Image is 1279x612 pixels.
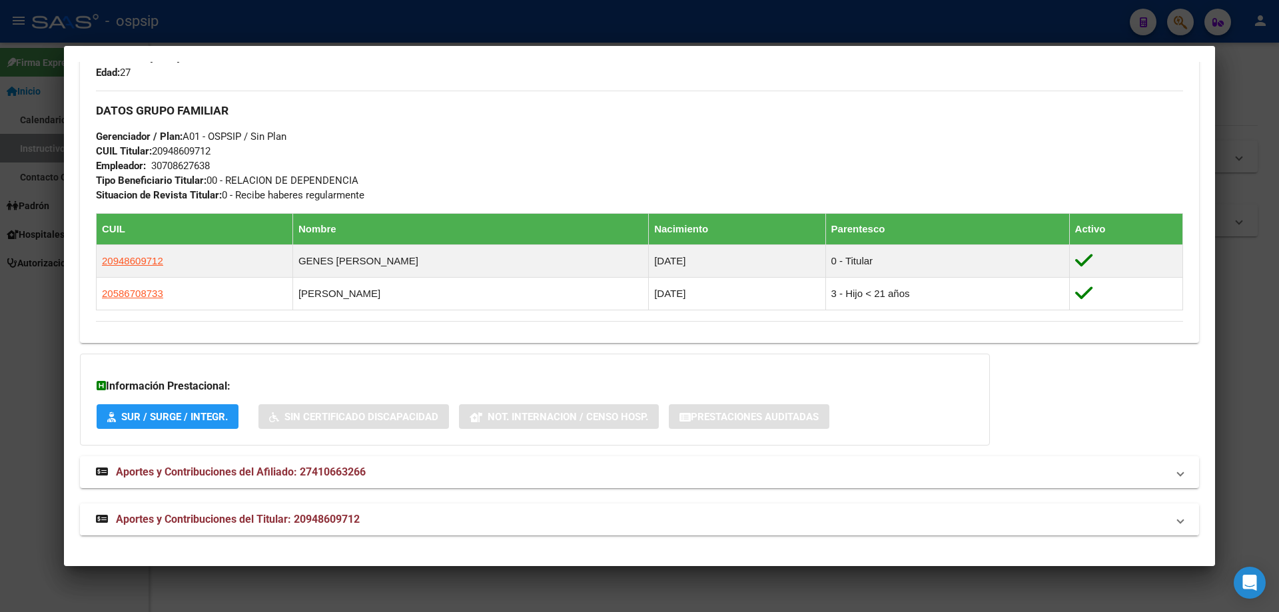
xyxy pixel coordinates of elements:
button: Prestaciones Auditadas [669,404,829,429]
td: 0 - Titular [825,245,1069,278]
strong: Edad: [96,67,120,79]
div: Open Intercom Messenger [1234,567,1266,599]
th: Parentesco [825,214,1069,245]
th: CUIL [97,214,293,245]
span: Aportes y Contribuciones del Afiliado: 27410663266 [116,465,366,478]
span: 00 - RELACION DE DEPENDENCIA [96,174,358,186]
strong: CUIL Titular: [96,145,152,157]
td: GENES [PERSON_NAME] [292,245,648,278]
span: 20586708733 [102,288,163,299]
strong: Tipo Beneficiario Titular: [96,174,207,186]
span: 20948609712 [102,255,163,266]
td: [DATE] [649,278,825,310]
mat-expansion-panel-header: Aportes y Contribuciones del Afiliado: 27410663266 [80,456,1199,488]
th: Nacimiento [649,214,825,245]
strong: Empleador: [96,160,146,172]
span: A01 - OSPSIP / Sin Plan [96,131,286,143]
mat-expansion-panel-header: Aportes y Contribuciones del Titular: 20948609712 [80,503,1199,535]
span: 0 - Recibe haberes regularmente [96,189,364,201]
h3: Información Prestacional: [97,378,973,394]
td: [PERSON_NAME] [292,278,648,310]
td: 3 - Hijo < 21 años [825,278,1069,310]
h3: DATOS GRUPO FAMILIAR [96,103,1183,118]
span: SUR / SURGE / INTEGR. [121,411,228,423]
span: 27 [96,67,131,79]
button: Not. Internacion / Censo Hosp. [459,404,659,429]
span: Sin Certificado Discapacidad [284,411,438,423]
strong: Situacion de Revista Titular: [96,189,222,201]
button: Sin Certificado Discapacidad [258,404,449,429]
span: Prestaciones Auditadas [691,411,819,423]
th: Activo [1069,214,1182,245]
div: 30708627638 [151,158,210,173]
td: [DATE] [649,245,825,278]
button: SUR / SURGE / INTEGR. [97,404,238,429]
span: Aportes y Contribuciones del Titular: 20948609712 [116,513,360,525]
th: Nombre [292,214,648,245]
span: 20948609712 [96,145,211,157]
strong: Gerenciador / Plan: [96,131,183,143]
span: Not. Internacion / Censo Hosp. [488,411,648,423]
